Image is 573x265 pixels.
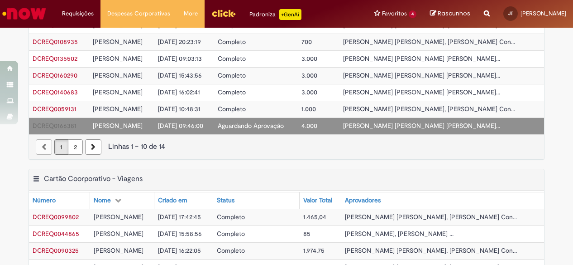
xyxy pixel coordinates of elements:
span: 4.000 [301,122,317,130]
span: Rascunhos [438,9,470,18]
div: Linhas 1 − 10 de 14 [36,142,537,152]
a: Abrir Registro: DCREQ0140683 [33,88,78,96]
a: Abrir Registro: DCREQ0135502 [33,54,77,63]
span: Despesas Corporativas [107,9,170,18]
span: 1.000 [301,105,316,113]
span: Completo [218,54,246,63]
span: [PERSON_NAME] [93,71,143,79]
span: [PERSON_NAME] [520,10,566,17]
div: Criado em [158,196,187,205]
span: [DATE] 09:46:00 [158,122,203,130]
span: [DATE] 15:43:56 [158,71,202,79]
span: [PERSON_NAME] [93,54,143,63]
span: Completo [218,88,246,96]
span: DCREQ0160290 [33,71,77,79]
span: [DATE] 10:48:31 [158,105,201,113]
span: Requisições [62,9,94,18]
span: [DATE] 20:23:19 [158,38,201,46]
span: [PERSON_NAME] [PERSON_NAME] [PERSON_NAME]... [343,88,500,96]
nav: paginação [29,134,544,159]
a: Abrir Registro: DCREQ0044865 [33,230,79,238]
span: 4 [409,10,416,18]
div: Valor Total [303,196,332,205]
div: Número [33,196,56,205]
span: DCREQ0135502 [33,54,77,63]
span: JT [508,10,513,16]
a: Página 1 [54,139,68,155]
span: 3.000 [301,54,317,63]
span: [DATE] 16:02:41 [158,88,200,96]
div: Status [217,196,234,205]
h2: Cartão Coorporativo - Viagens [44,174,143,183]
a: Abrir Registro: DCREQ0166381 [33,122,76,130]
div: Aprovadores [345,196,381,205]
a: Abrir Registro: DCREQ0090325 [33,246,79,255]
span: [PERSON_NAME] [93,105,143,113]
a: Abrir Registro: DCREQ0108935 [33,38,78,46]
span: [PERSON_NAME] [PERSON_NAME], [PERSON_NAME] Con... [345,213,517,221]
a: Abrir Registro: DCREQ0099802 [33,213,79,221]
span: DCREQ0090325 [33,246,79,255]
img: click_logo_yellow_360x200.png [211,6,236,20]
span: 3.000 [301,88,317,96]
span: [PERSON_NAME] [PERSON_NAME] [PERSON_NAME]... [343,71,500,79]
span: Completo [217,246,245,255]
span: [PERSON_NAME] [PERSON_NAME], [PERSON_NAME] Con... [343,38,515,46]
span: DCREQ0044865 [33,230,79,238]
span: Aguardando Aprovação [218,122,284,130]
a: Abrir Registro: DCREQ0059131 [33,105,76,113]
span: DCREQ0166381 [33,122,76,130]
span: 3.000 [301,71,317,79]
a: Abrir Registro: DCREQ0160290 [33,71,77,79]
span: [PERSON_NAME] [94,230,143,238]
span: Completo [217,230,245,238]
span: 1.465,04 [303,213,326,221]
span: Completo [218,71,246,79]
span: [DATE] 09:03:13 [158,54,202,63]
span: [PERSON_NAME], [PERSON_NAME] ... [345,230,454,238]
span: [PERSON_NAME] [PERSON_NAME] [PERSON_NAME]... [343,54,500,63]
div: Nome [94,196,111,205]
span: DCREQ0140683 [33,88,78,96]
span: [PERSON_NAME] [93,88,143,96]
span: [PERSON_NAME] [PERSON_NAME], [PERSON_NAME] Con... [345,246,517,255]
span: Completo [218,105,246,113]
a: Página 2 [68,139,83,155]
span: 1.974,75 [303,246,325,255]
img: ServiceNow [1,5,48,23]
span: [PERSON_NAME] [PERSON_NAME] [PERSON_NAME]... [343,122,500,130]
span: 700 [301,38,312,46]
span: [DATE] 16:22:05 [158,246,201,255]
span: [DATE] 17:42:45 [158,213,201,221]
p: +GenAi [279,9,301,20]
a: Rascunhos [430,10,470,18]
span: DCREQ0108935 [33,38,78,46]
button: Cartão Coorporativo - Viagens Menu de contexto [33,174,40,186]
span: Favoritos [382,9,407,18]
span: More [184,9,198,18]
span: DCREQ0059131 [33,105,76,113]
span: [PERSON_NAME] [PERSON_NAME], [PERSON_NAME] Con... [343,105,515,113]
span: DCREQ0099802 [33,213,79,221]
div: Padroniza [249,9,301,20]
span: Completo [217,213,245,221]
span: [PERSON_NAME] [94,246,143,255]
a: Próxima página [85,139,101,155]
span: [PERSON_NAME] [93,122,143,130]
span: [PERSON_NAME] [93,38,143,46]
span: [DATE] 15:58:56 [158,230,202,238]
span: 85 [303,230,310,238]
span: [PERSON_NAME] [94,213,143,221]
span: Completo [218,38,246,46]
